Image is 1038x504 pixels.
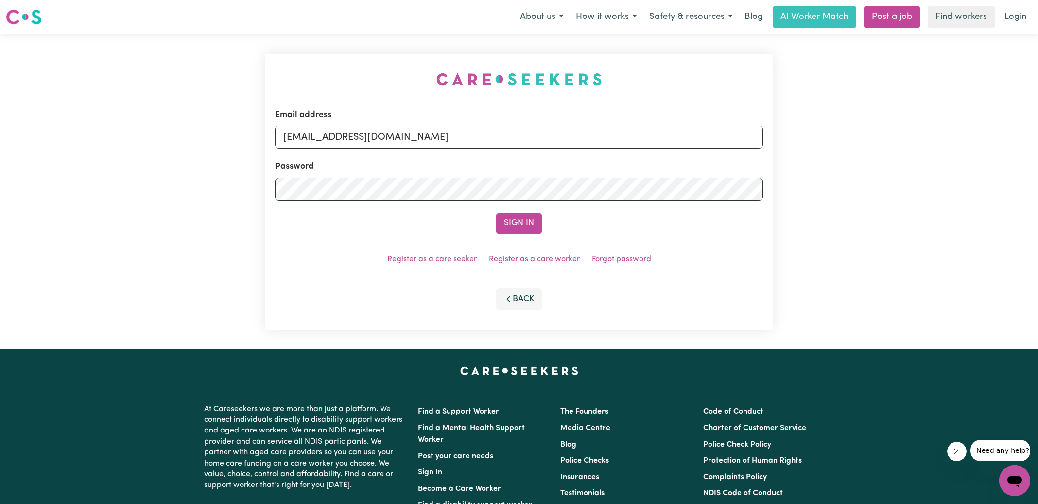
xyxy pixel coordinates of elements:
a: Find a Support Worker [418,408,499,415]
a: Register as a care seeker [387,255,477,263]
button: About us [514,7,570,27]
a: Police Checks [560,457,609,465]
a: Protection of Human Rights [703,457,802,465]
a: Blog [739,6,769,28]
a: Forgot password [592,255,651,263]
iframe: Button to launch messaging window [999,465,1030,496]
a: Find workers [928,6,995,28]
a: The Founders [560,408,608,415]
a: Become a Care Worker [418,485,501,493]
a: Login [999,6,1032,28]
a: Blog [560,441,576,449]
a: Police Check Policy [703,441,771,449]
a: Careseekers logo [6,6,42,28]
button: How it works [570,7,643,27]
p: At Careseekers we are more than just a platform. We connect individuals directly to disability su... [204,400,406,495]
a: AI Worker Match [773,6,856,28]
label: Password [275,161,314,173]
iframe: Message from company [970,440,1030,461]
img: Careseekers logo [6,8,42,26]
a: Testimonials [560,489,605,497]
iframe: Close message [947,442,967,461]
a: Code of Conduct [703,408,763,415]
a: Post your care needs [418,452,493,460]
a: Sign In [418,468,442,476]
a: Register as a care worker [489,255,580,263]
button: Back [496,288,542,310]
a: Media Centre [560,424,610,432]
label: Email address [275,109,331,122]
a: NDIS Code of Conduct [703,489,783,497]
a: Find a Mental Health Support Worker [418,424,525,444]
a: Post a job [864,6,920,28]
button: Sign In [496,213,542,234]
a: Careseekers home page [460,367,578,375]
button: Safety & resources [643,7,739,27]
a: Charter of Customer Service [703,424,806,432]
a: Insurances [560,473,599,481]
a: Complaints Policy [703,473,767,481]
input: Email address [275,126,763,149]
